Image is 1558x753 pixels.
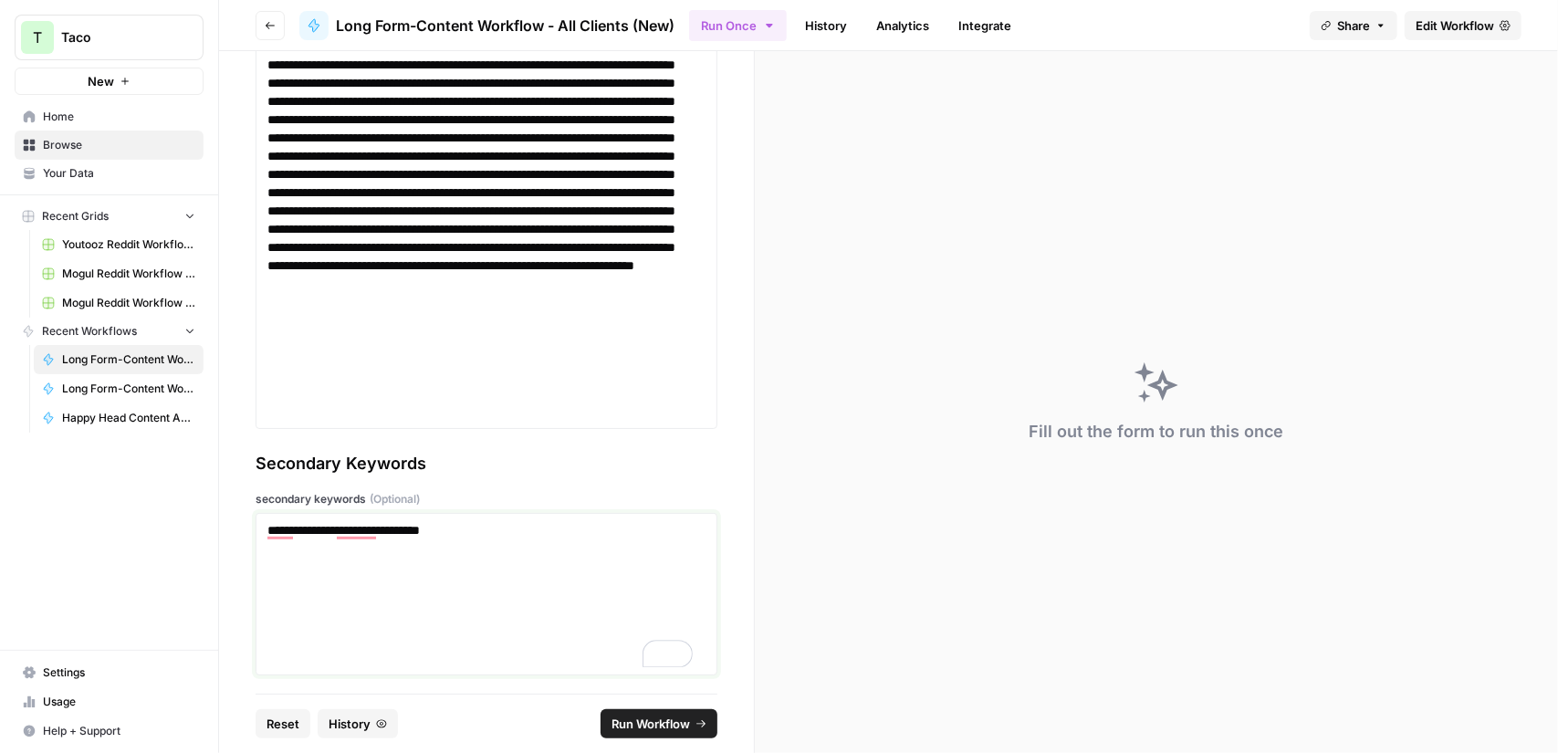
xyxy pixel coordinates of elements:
span: Settings [43,664,195,681]
a: Happy Head Content Audit Agent [34,403,204,433]
a: Long Form-Content Workflow - All Clients (New) [34,345,204,374]
span: Edit Workflow [1416,16,1494,35]
span: Your Data [43,165,195,182]
button: Reset [256,709,310,738]
button: New [15,68,204,95]
a: Settings [15,658,204,687]
span: Usage [43,694,195,710]
a: Your Data [15,159,204,188]
button: Run Once [689,10,787,41]
a: Home [15,102,204,131]
a: Youtooz Reddit Workflow Grid [34,230,204,259]
span: Long Form-Content Workflow - All Clients (New) [62,351,195,368]
span: Long Form-Content Worflow [62,381,195,397]
button: Help + Support [15,716,204,746]
div: Fill out the form to run this once [1029,419,1283,444]
span: History [329,715,371,733]
button: Recent Grids [15,203,204,230]
span: New [88,72,114,90]
span: Mogul Reddit Workflow Grid [62,295,195,311]
span: Recent Workflows [42,323,137,340]
span: Mogul Reddit Workflow Grid (1) [62,266,195,282]
span: Home [43,109,195,125]
a: Analytics [865,11,940,40]
a: Long Form-Content Worflow [34,374,204,403]
span: Recent Grids [42,208,109,225]
button: Share [1310,11,1397,40]
span: Taco [61,28,172,47]
a: Mogul Reddit Workflow Grid [34,288,204,318]
button: History [318,709,398,738]
span: Reset [267,715,299,733]
span: Run Workflow [612,715,690,733]
a: Mogul Reddit Workflow Grid (1) [34,259,204,288]
span: Browse [43,137,195,153]
button: Run Workflow [601,709,717,738]
div: Secondary Keywords [256,451,717,476]
button: Recent Workflows [15,318,204,345]
a: Integrate [947,11,1022,40]
label: secondary keywords [256,491,717,507]
span: Long Form-Content Workflow - All Clients (New) [336,15,674,37]
span: (Optional) [370,491,420,507]
a: History [794,11,858,40]
button: Workspace: Taco [15,15,204,60]
div: To enrich screen reader interactions, please activate Accessibility in Grammarly extension settings [267,521,706,667]
span: Help + Support [43,723,195,739]
a: Usage [15,687,204,716]
span: T [33,26,42,48]
span: Happy Head Content Audit Agent [62,410,195,426]
span: Youtooz Reddit Workflow Grid [62,236,195,253]
a: Long Form-Content Workflow - All Clients (New) [299,11,674,40]
a: Browse [15,131,204,160]
a: Edit Workflow [1405,11,1521,40]
span: Share [1337,16,1370,35]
